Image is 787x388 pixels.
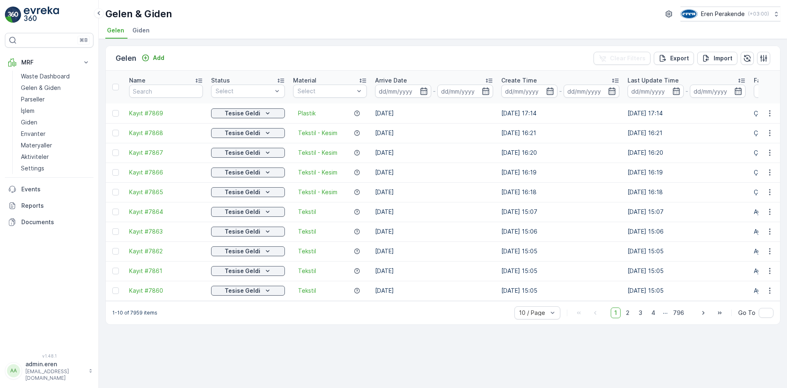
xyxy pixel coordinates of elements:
[211,108,285,118] button: Tesise Geldi
[18,105,93,117] a: İşlem
[21,153,49,161] p: Aktiviteler
[680,9,698,18] img: image_16_2KwAvdm.png
[623,143,750,163] td: [DATE] 16:20
[129,287,203,295] a: Kayıt #7860
[25,360,84,368] p: admin.eren
[112,228,119,235] div: Toggle Row Selected
[21,218,90,226] p: Documents
[371,163,497,182] td: [DATE]
[635,308,646,318] span: 3
[623,241,750,261] td: [DATE] 15:05
[371,103,497,123] td: [DATE]
[497,103,623,123] td: [DATE] 17:14
[298,247,316,255] a: Tekstil
[754,76,774,85] p: Fabrika
[5,197,93,214] a: Reports
[701,10,745,18] p: Eren Perakende
[211,207,285,217] button: Tesise Geldi
[371,182,497,202] td: [DATE]
[211,128,285,138] button: Tesise Geldi
[501,76,537,85] p: Create Time
[714,54,732,62] p: Import
[18,128,93,140] a: Envanter
[371,241,497,261] td: [DATE]
[225,188,260,196] p: Tesise Geldi
[5,360,93,381] button: AAadmin.eren[EMAIL_ADDRESS][DOMAIN_NAME]
[18,163,93,174] a: Settings
[371,123,497,143] td: [DATE]
[298,149,337,157] a: Tekstil - Kesim
[129,188,203,196] span: Kayıt #7865
[129,129,203,137] span: Kayıt #7868
[497,281,623,301] td: [DATE] 15:05
[112,169,119,176] div: Toggle Row Selected
[112,310,157,316] p: 1-10 of 7959 items
[132,26,150,34] span: Giden
[129,208,203,216] span: Kayıt #7864
[298,168,337,177] a: Tekstil - Kesim
[611,308,621,318] span: 1
[21,141,52,149] p: Materyaller
[371,143,497,163] td: [DATE]
[298,227,316,236] a: Tekstil
[654,52,694,65] button: Export
[211,227,285,236] button: Tesise Geldi
[211,148,285,158] button: Tesise Geldi
[648,308,659,318] span: 4
[685,86,688,96] p: -
[7,364,20,377] div: AA
[670,54,689,62] p: Export
[225,287,260,295] p: Tesise Geldi
[112,149,119,156] div: Toggle Row Selected
[371,261,497,281] td: [DATE]
[129,149,203,157] a: Kayıt #7867
[129,267,203,275] a: Kayıt #7861
[112,248,119,255] div: Toggle Row Selected
[112,268,119,274] div: Toggle Row Selected
[497,123,623,143] td: [DATE] 16:21
[225,247,260,255] p: Tesise Geldi
[748,11,769,17] p: ( +03:00 )
[18,94,93,105] a: Parseller
[5,181,93,197] a: Events
[497,163,623,182] td: [DATE] 16:19
[21,58,77,67] p: MRF
[18,117,93,128] a: Giden
[18,71,93,82] a: Waste Dashboard
[497,202,623,222] td: [DATE] 15:07
[225,109,260,117] p: Tesise Geldi
[623,202,750,222] td: [DATE] 15:07
[697,52,737,65] button: Import
[21,107,34,115] p: İşlem
[153,54,164,62] p: Add
[107,26,124,34] span: Gelen
[298,188,337,196] span: Tekstil - Kesim
[216,87,272,95] p: Select
[371,202,497,222] td: [DATE]
[112,110,119,117] div: Toggle Row Selected
[225,267,260,275] p: Tesise Geldi
[298,208,316,216] a: Tekstil
[497,143,623,163] td: [DATE] 16:20
[623,281,750,301] td: [DATE] 15:05
[298,109,316,117] span: Plastik
[211,246,285,256] button: Tesise Geldi
[112,130,119,136] div: Toggle Row Selected
[497,182,623,202] td: [DATE] 16:18
[623,103,750,123] td: [DATE] 17:14
[559,86,562,96] p: -
[371,222,497,241] td: [DATE]
[298,287,316,295] a: Tekstil
[622,308,633,318] span: 2
[680,7,780,21] button: Eren Perakende(+03:00)
[298,129,337,137] a: Tekstil - Kesim
[21,118,37,126] p: Giden
[497,261,623,281] td: [DATE] 15:05
[298,87,354,95] p: Select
